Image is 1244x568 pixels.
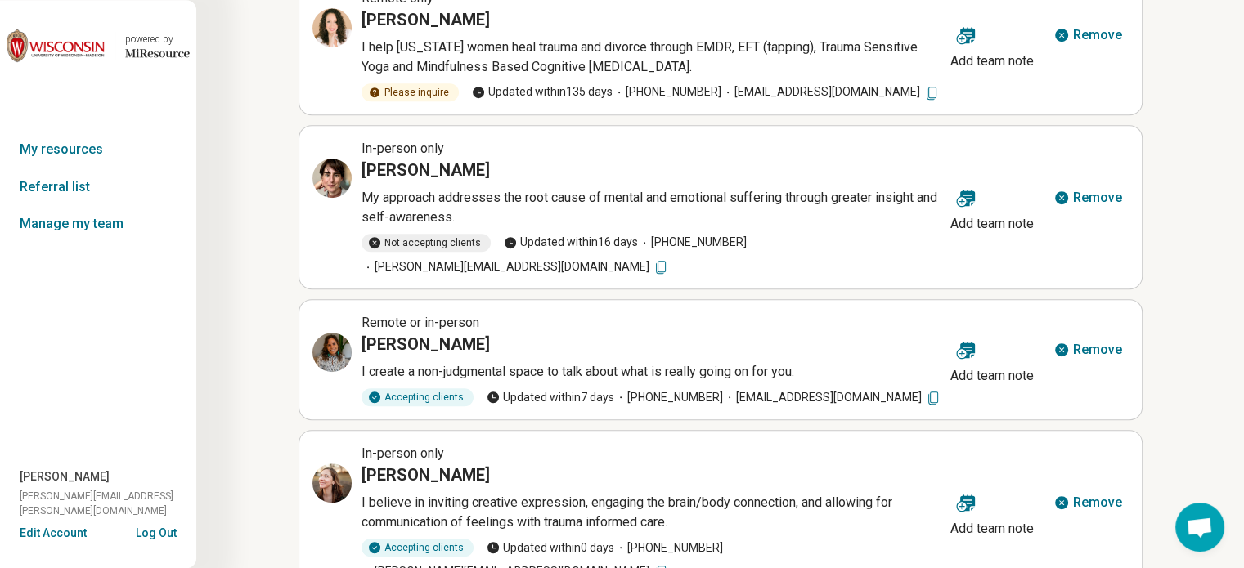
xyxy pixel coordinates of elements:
[614,539,723,557] span: [PHONE_NUMBER]
[362,463,490,486] h3: [PERSON_NAME]
[1047,178,1129,217] button: Remove
[1047,483,1129,522] button: Remove
[362,362,944,382] p: I create a non-judgmental space to talk about what is really going on for you.
[944,16,1040,74] button: Add team note
[362,188,944,227] p: My approach addresses the root cause of mental and emotional suffering through greater insight an...
[362,388,474,406] div: Accepting clients
[1047,16,1129,55] button: Remove
[487,389,614,406] span: Updated within 7 days
[125,32,190,47] div: powered by
[136,525,177,538] button: Log Out
[614,389,723,406] span: [PHONE_NUMBER]
[1175,503,1224,552] div: Open chat
[362,258,669,275] span: [PERSON_NAME][EMAIL_ADDRESS][DOMAIN_NAME]
[944,483,1040,542] button: Add team note
[20,489,196,518] span: [PERSON_NAME][EMAIL_ADDRESS][PERSON_NAME][DOMAIN_NAME]
[362,493,944,532] p: I believe in inviting creative expression, engaging the brain/body connection, and allowing for c...
[362,83,459,101] div: Please inquire
[504,234,638,251] span: Updated within 16 days
[1047,330,1129,369] button: Remove
[362,539,474,557] div: Accepting clients
[7,26,190,65] a: University of Wisconsin-Madisonpowered by
[362,8,490,31] h3: [PERSON_NAME]
[20,525,87,542] button: Edit Account
[362,234,491,252] div: Not accepting clients
[472,83,613,101] span: Updated within 135 days
[723,389,941,406] span: [EMAIL_ADDRESS][DOMAIN_NAME]
[362,38,944,77] p: I help [US_STATE] women heal trauma and divorce through EMDR, EFT (tapping), Trauma Sensitive Yog...
[613,83,721,101] span: [PHONE_NUMBER]
[638,234,747,251] span: [PHONE_NUMBER]
[362,333,490,356] h3: [PERSON_NAME]
[362,159,490,181] h3: [PERSON_NAME]
[20,468,110,485] span: [PERSON_NAME]
[7,26,105,65] img: University of Wisconsin-Madison
[362,445,444,461] span: In-person only
[944,178,1040,237] button: Add team note
[487,539,614,557] span: Updated within 0 days
[721,83,940,101] span: [EMAIL_ADDRESS][DOMAIN_NAME]
[944,330,1040,389] button: Add team note
[362,315,479,330] span: Remote or in-person
[362,141,444,156] span: In-person only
